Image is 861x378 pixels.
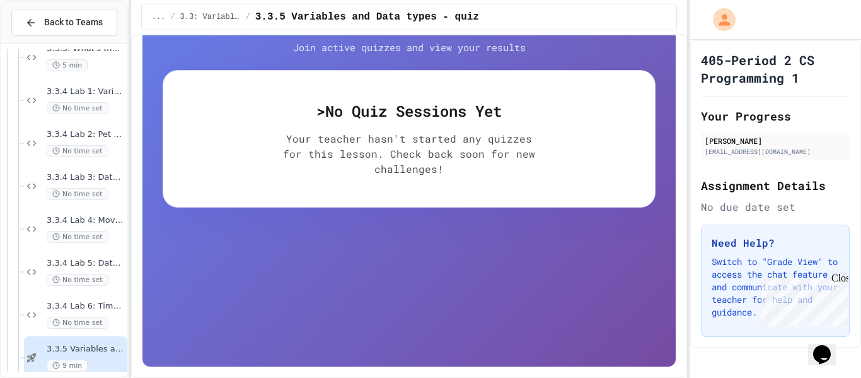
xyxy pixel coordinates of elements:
[701,107,850,125] h2: Your Progress
[11,9,117,36] button: Back to Teams
[47,258,125,269] span: 3.3.4 Lab 5: Data Profile Organizer
[47,86,125,97] span: 3.3.4 Lab 1: Variable Name Corrector
[47,360,88,372] span: 9 min
[47,172,125,183] span: 3.3.4 Lab 3: Data Type Detective
[246,12,250,22] span: /
[47,344,125,355] span: 3.3.5 Variables and Data types - quiz
[283,131,535,177] p: Your teacher hasn't started any quizzes for this lesson. Check back soon for new challenges!
[705,135,846,146] div: [PERSON_NAME]
[180,12,241,22] span: 3.3: Variables and Data Types
[47,102,108,114] span: No time set
[47,188,108,200] span: No time set
[701,199,850,215] div: No due date set
[701,51,850,86] h1: 405-Period 2 CS Programming 1
[47,215,125,226] span: 3.3.4 Lab 4: Movie Database
[712,235,839,251] h3: Need Help?
[267,40,551,55] p: Join active quizzes and view your results
[47,44,125,54] span: 3.3.3: What's the Type?
[255,9,479,25] span: 3.3.5 Variables and Data types - quiz
[47,59,88,71] span: 5 min
[47,274,108,286] span: No time set
[701,177,850,194] h2: Assignment Details
[44,16,103,29] span: Back to Teams
[170,12,175,22] span: /
[47,231,108,243] span: No time set
[183,101,635,121] h5: > No Quiz Sessions Yet
[152,12,166,22] span: ...
[5,5,87,80] div: Chat with us now!Close
[712,256,839,319] p: Switch to "Grade View" to access the chat feature and communicate with your teacher for help and ...
[47,301,125,312] span: 3.3.4 Lab 6: Time Capsule Creator
[756,273,848,326] iframe: chat widget
[47,317,108,329] span: No time set
[700,5,739,34] div: My Account
[163,9,656,35] h4: Variables and Data types 🚀
[47,129,125,140] span: 3.3.4 Lab 2: Pet Store Inventory
[47,145,108,157] span: No time set
[808,328,848,365] iframe: chat widget
[705,147,846,157] div: [EMAIL_ADDRESS][DOMAIN_NAME]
